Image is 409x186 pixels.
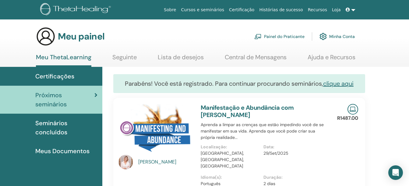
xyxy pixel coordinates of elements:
[323,80,354,88] a: clique aqui
[58,31,104,42] h3: Meu painel
[347,104,358,115] img: Live Online Seminar
[35,91,94,109] span: Próximos seminários
[225,53,287,65] a: Central de Mensagens
[388,165,403,180] div: Abra o Intercom Messenger
[330,4,343,15] a: Loja
[35,119,97,137] span: Seminários concluídos
[113,74,365,93] div: Parabéns! Você está registrado. Para continuar procurando seminários,
[112,53,137,65] a: Seguinte
[36,27,55,46] img: generic-user-icon.jpg
[337,115,358,122] p: R1487.00
[319,30,355,43] a: Minha Conta
[201,150,260,169] p: [GEOGRAPHIC_DATA], [GEOGRAPHIC_DATA], [GEOGRAPHIC_DATA]
[263,174,323,181] p: Duração:
[35,72,74,81] span: Certificações
[36,53,91,67] a: Meu ThetaLearning
[263,150,323,157] p: 29/Set/2025
[161,4,178,15] a: Sobre
[40,3,113,17] img: logo.png
[201,122,326,141] p: Aprenda a limpar as crenças que estão impedindo você de se manifestar em sua vida. Aprenda que vo...
[158,53,204,65] a: Lista de desejos
[264,34,305,39] font: Painel do Praticante
[178,4,226,15] a: Cursos e seminários
[138,158,195,166] a: [PERSON_NAME]
[118,104,193,157] img: Manifesting and Abundance
[254,30,305,43] a: Painel do Praticante
[319,31,327,42] img: cog.svg
[308,53,355,65] a: Ajuda e Recursos
[201,174,260,181] p: Idioma(s):
[201,144,260,150] p: Localização:
[201,104,294,119] a: Manifestação e Abundância com [PERSON_NAME]
[305,4,330,15] a: Recursos
[254,34,262,39] img: chalkboard-teacher.svg
[35,146,90,156] span: Meus Documentos
[263,144,323,150] p: Data:
[118,155,133,169] img: default.jpg
[329,34,355,39] font: Minha Conta
[227,4,257,15] a: Certificação
[257,4,305,15] a: Histórias de sucesso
